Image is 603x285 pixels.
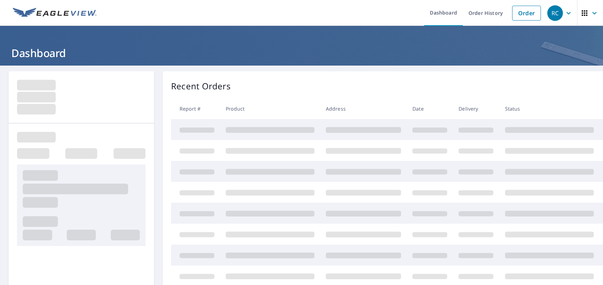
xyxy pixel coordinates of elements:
[9,46,594,60] h1: Dashboard
[547,5,563,21] div: RC
[13,8,97,18] img: EV Logo
[220,98,320,119] th: Product
[499,98,599,119] th: Status
[407,98,453,119] th: Date
[171,98,220,119] th: Report #
[453,98,499,119] th: Delivery
[171,80,231,93] p: Recent Orders
[320,98,407,119] th: Address
[512,6,541,21] a: Order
